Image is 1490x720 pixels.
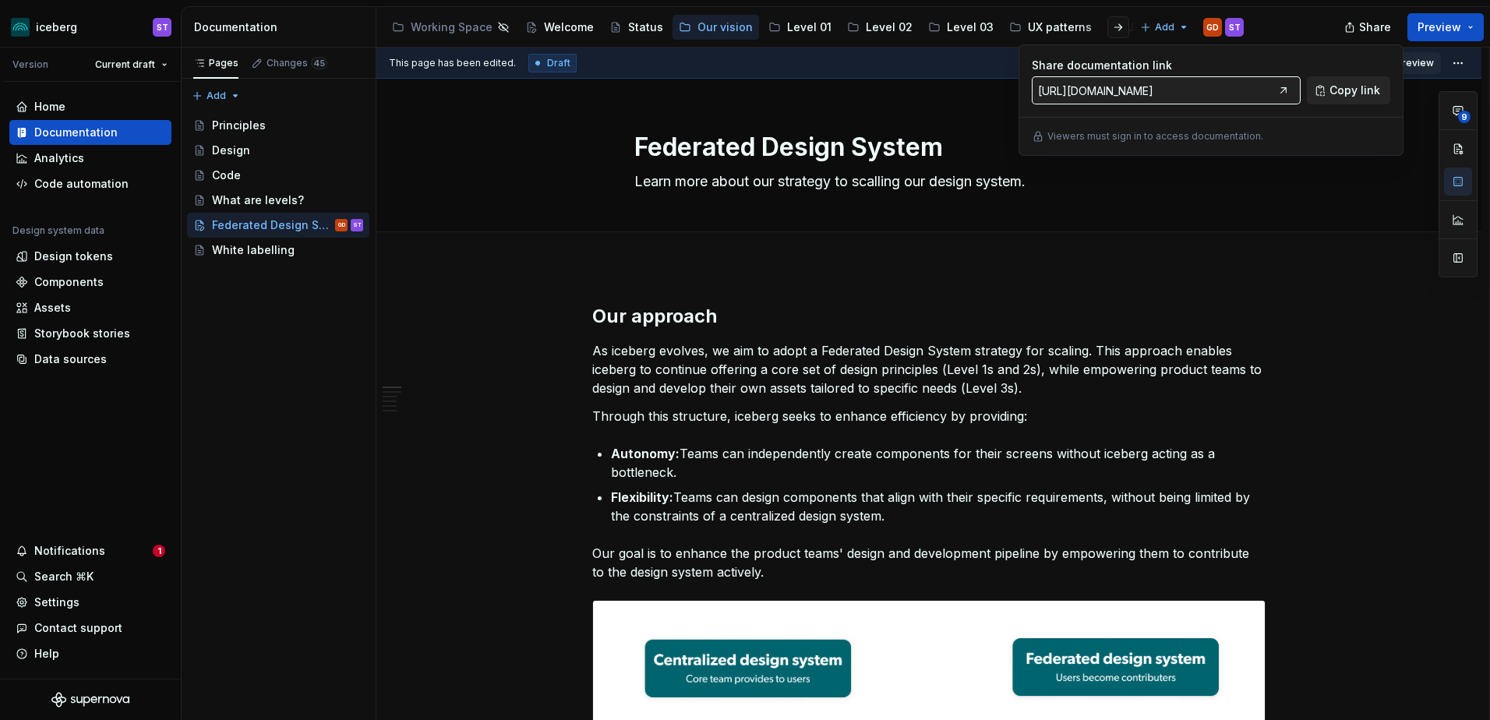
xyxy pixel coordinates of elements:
a: Working Space [386,15,516,40]
div: GD [338,217,345,233]
div: Our vision [697,19,753,35]
div: Principles [212,118,266,133]
div: Version [12,58,48,71]
a: Level 02 [841,15,919,40]
a: Home [9,94,171,119]
div: Design system data [12,224,104,237]
button: icebergST [3,10,178,44]
button: Copy link [1307,76,1390,104]
a: Design [187,138,369,163]
div: ST [353,217,362,233]
button: Help [9,641,171,666]
div: Home [34,99,65,115]
p: Through this structure, iceberg seeks to enhance efficiency by providing: [592,407,1266,425]
p: As iceberg evolves, we aim to adopt a Federated Design System strategy for scaling. This approach... [592,341,1266,397]
a: Code automation [9,171,171,196]
span: 45 [311,57,327,69]
div: Contact support [34,620,122,636]
a: What are levels? [187,188,369,213]
div: Design [212,143,250,158]
div: Notifications [34,543,105,559]
a: Components [9,270,171,295]
a: Design tokens [9,244,171,269]
a: Code [187,163,369,188]
img: 418c6d47-6da6-4103-8b13-b5999f8989a1.png [11,18,30,37]
div: Code [212,168,241,183]
div: Draft [528,54,577,72]
a: White labelling [187,238,369,263]
span: This page has been edited. [389,57,516,69]
div: Documentation [194,19,369,35]
button: Add [1135,16,1194,38]
div: iceberg [36,19,77,35]
a: Principles [187,113,369,138]
div: Status [628,19,663,35]
div: Data sources [34,351,107,367]
div: UX patterns [1028,19,1092,35]
div: Documentation [34,125,118,140]
a: Level 03 [922,15,1000,40]
button: Notifications1 [9,538,171,563]
div: Storybook stories [34,326,130,341]
div: Level 03 [947,19,994,35]
div: Level 02 [866,19,913,35]
a: Data sources [9,347,171,372]
div: Changes [267,57,327,69]
div: White labelling [212,242,295,258]
a: Welcome [519,15,600,40]
a: Our vision [673,15,759,40]
a: Documentation [9,120,171,145]
textarea: Federated Design System [631,129,1220,166]
a: Analytics [9,146,171,171]
div: Welcome [544,19,594,35]
span: Preview [1418,19,1461,35]
a: Assets [9,295,171,320]
a: Settings [9,590,171,615]
div: Page tree [386,12,1132,43]
button: Preview [1407,13,1484,41]
a: Storybook stories [9,321,171,346]
strong: Autonomy: [611,446,680,461]
p: Share documentation link [1032,58,1301,73]
button: Share [1336,13,1401,41]
div: ST [1229,21,1241,34]
span: Share [1359,19,1391,35]
div: Components [34,274,104,290]
a: Status [603,15,669,40]
span: 1 [153,545,165,557]
a: Level 01 [762,15,838,40]
div: Analytics [34,150,84,166]
a: UX patterns [1003,15,1098,40]
div: What are levels? [212,192,304,208]
p: Viewers must sign in to access documentation. [1047,130,1263,143]
button: Search ⌘K [9,564,171,589]
div: Pages [193,57,238,69]
div: Working Space [411,19,493,35]
span: Copy link [1329,83,1380,98]
span: Current draft [95,58,155,71]
textarea: Learn more about our strategy to scalling our design system. [631,169,1220,194]
span: Add [207,90,226,102]
p: Teams can independently create components for their screens without iceberg acting as a bottleneck. [611,444,1266,482]
h2: Our approach [592,304,1266,329]
strong: Flexibility: [611,489,673,505]
div: Assets [34,300,71,316]
button: Contact support [9,616,171,641]
div: Level 01 [787,19,832,35]
div: Help [34,646,59,662]
div: Design tokens [34,249,113,264]
div: Search ⌘K [34,569,94,584]
div: Page tree [187,113,369,263]
a: Federated Design SystemGDST [187,213,369,238]
button: Add [187,85,245,107]
div: Federated Design System [212,217,332,233]
div: Settings [34,595,79,610]
p: Teams can design components that align with their specific requirements, without being limited by... [611,488,1266,525]
svg: Supernova Logo [51,692,129,708]
div: ST [157,21,168,34]
div: GD [1206,21,1219,34]
button: Current draft [88,54,175,76]
p: Our goal is to enhance the product teams' design and development pipeline by empowering them to c... [592,544,1266,581]
div: Code automation [34,176,129,192]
